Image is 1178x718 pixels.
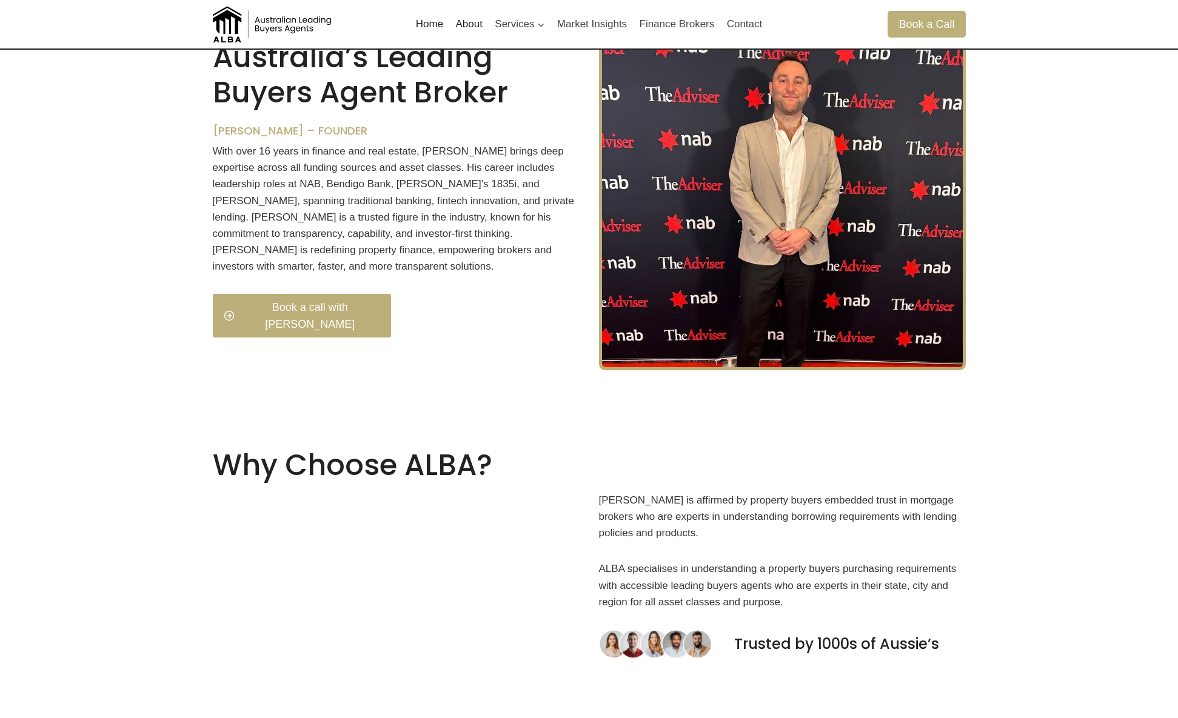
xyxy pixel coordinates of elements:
[489,10,551,39] button: Child menu of Services
[410,10,769,39] nav: Primary Navigation
[240,299,381,334] span: Book a call with [PERSON_NAME]
[213,448,580,483] h2: Why Choose ALBA?
[599,560,966,610] p: ALBA specialises in understanding a property buyers purchasing requirements with accessible leadi...
[720,10,768,39] a: Contact
[734,636,966,653] h3: Trusted by 1000s of Aussie’s
[888,11,965,37] a: Book a Call
[410,10,450,39] a: Home
[633,10,720,39] a: Finance Brokers
[599,492,966,542] p: [PERSON_NAME] is affirmed by property buyers embedded trust in mortgage brokers who are experts i...
[213,497,580,703] iframe: Welcome to ALBA, Australia’s aggregator for buyers agents
[213,40,580,110] h2: Australia’s Leading Buyers Agent Broker
[213,294,392,337] a: Book a call with [PERSON_NAME]
[551,10,634,39] a: Market Insights
[449,10,489,39] a: About
[213,143,580,275] p: With over 16 years in finance and real estate, [PERSON_NAME] brings deep expertise across all fun...
[213,124,580,138] h6: [PERSON_NAME] – Founder
[213,6,334,42] img: Australian Leading Buyers Agents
